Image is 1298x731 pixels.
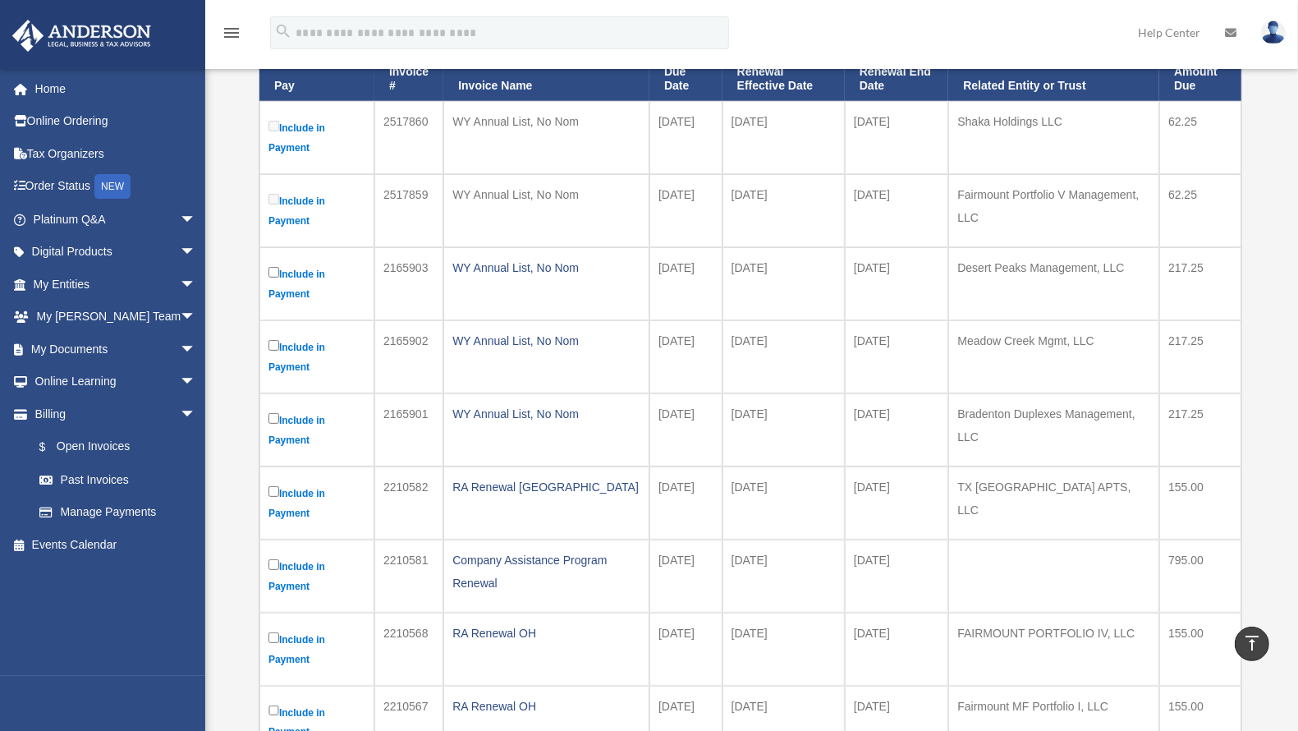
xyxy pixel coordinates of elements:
td: [DATE] [649,467,722,540]
div: Company Assistance Program Renewal [452,549,640,595]
span: arrow_drop_down [180,268,213,301]
i: search [274,22,292,40]
label: Include in Payment [268,629,365,669]
input: Include in Payment [268,559,279,570]
td: [DATE] [722,247,845,320]
label: Include in Payment [268,264,365,304]
div: WY Annual List, No Nom [452,256,640,279]
td: 2165901 [374,393,443,467]
th: Pay: activate to sort column ascending [259,57,374,101]
td: [DATE] [845,540,949,613]
td: [DATE] [845,174,949,247]
span: arrow_drop_down [180,236,213,269]
td: [DATE] [649,393,722,467]
th: Invoice #: activate to sort column ascending [374,57,443,101]
td: [DATE] [722,540,845,613]
td: [DATE] [722,174,845,247]
a: My Documentsarrow_drop_down [11,333,221,365]
input: Include in Payment [268,194,279,205]
td: [DATE] [649,174,722,247]
td: 155.00 [1159,613,1241,686]
div: WY Annual List, No Nom [452,402,640,425]
td: [DATE] [649,613,722,686]
img: Anderson Advisors Platinum Portal [7,20,156,52]
td: Desert Peaks Management, LLC [948,247,1159,320]
a: Tax Organizers [11,137,221,170]
td: Shaka Holdings LLC [948,101,1159,174]
a: vertical_align_top [1235,627,1269,661]
td: 2210582 [374,467,443,540]
input: Include in Payment [268,267,279,278]
td: [DATE] [722,613,845,686]
th: Invoice Name: activate to sort column ascending [443,57,649,101]
th: Due Date: activate to sort column descending [649,57,722,101]
div: NEW [94,174,131,199]
td: 795.00 [1159,540,1241,613]
div: WY Annual List, No Nom [452,110,640,133]
i: vertical_align_top [1242,633,1262,653]
th: Renewal Effective Date: activate to sort column ascending [722,57,845,101]
img: User Pic [1261,21,1286,44]
a: My [PERSON_NAME] Teamarrow_drop_down [11,301,221,333]
td: [DATE] [649,101,722,174]
td: [DATE] [649,540,722,613]
input: Include in Payment [268,121,279,131]
td: [DATE] [722,393,845,467]
td: FAIRMOUNT PORTFOLIO IV, LLC [948,613,1159,686]
td: 2165903 [374,247,443,320]
label: Include in Payment [268,117,365,158]
label: Include in Payment [268,410,365,450]
td: 62.25 [1159,101,1241,174]
label: Include in Payment [268,337,365,377]
a: Past Invoices [23,463,213,496]
span: arrow_drop_down [180,365,213,399]
td: 2165902 [374,320,443,393]
input: Include in Payment [268,340,279,351]
td: [DATE] [722,101,845,174]
div: RA Renewal OH [452,695,640,718]
td: [DATE] [845,247,949,320]
th: Related Entity or Trust: activate to sort column ascending [948,57,1159,101]
td: 2517859 [374,174,443,247]
a: $Open Invoices [23,430,204,464]
td: [DATE] [722,467,845,540]
div: WY Annual List, No Nom [452,329,640,352]
a: menu [222,29,241,43]
td: [DATE] [649,247,722,320]
div: WY Annual List, No Nom [452,183,640,206]
td: 2210581 [374,540,443,613]
a: Online Ordering [11,105,221,138]
i: menu [222,23,241,43]
a: Home [11,72,221,105]
a: Platinum Q&Aarrow_drop_down [11,203,221,236]
td: 2210568 [374,613,443,686]
label: Include in Payment [268,556,365,596]
td: 2517860 [374,101,443,174]
span: arrow_drop_down [180,398,213,431]
a: Billingarrow_drop_down [11,398,213,430]
td: Meadow Creek Mgmt, LLC [948,320,1159,393]
td: [DATE] [845,613,949,686]
th: Renewal End Date: activate to sort column ascending [845,57,949,101]
th: Amount Due: activate to sort column ascending [1159,57,1241,101]
td: [DATE] [845,467,949,540]
input: Include in Payment [268,486,279,497]
td: [DATE] [845,393,949,467]
span: arrow_drop_down [180,301,213,334]
span: arrow_drop_down [180,333,213,366]
input: Include in Payment [268,632,279,643]
label: Include in Payment [268,191,365,231]
a: Events Calendar [11,528,221,561]
td: [DATE] [845,320,949,393]
td: 155.00 [1159,467,1241,540]
label: Include in Payment [268,483,365,523]
div: RA Renewal [GEOGRAPHIC_DATA] [452,476,640,499]
input: Include in Payment [268,706,279,716]
td: TX [GEOGRAPHIC_DATA] APTS, LLC [948,467,1159,540]
td: [DATE] [649,320,722,393]
td: 62.25 [1159,174,1241,247]
a: Digital Productsarrow_drop_down [11,236,221,269]
a: Order StatusNEW [11,170,221,204]
a: My Entitiesarrow_drop_down [11,268,221,301]
div: RA Renewal OH [452,622,640,645]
